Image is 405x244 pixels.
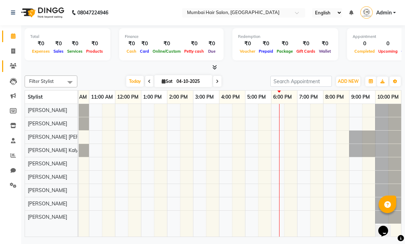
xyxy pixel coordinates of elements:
[30,40,52,48] div: ₹0
[28,94,43,100] span: Stylist
[206,49,217,54] span: Due
[138,49,151,54] span: Card
[353,49,377,54] span: Completed
[84,40,105,48] div: ₹0
[182,49,206,54] span: Petty cash
[317,40,333,48] div: ₹0
[151,40,182,48] div: ₹0
[125,34,218,40] div: Finance
[295,40,317,48] div: ₹0
[353,40,377,48] div: 0
[28,160,67,167] span: [PERSON_NAME]
[125,49,138,54] span: Cash
[270,76,332,87] input: Search Appointment
[375,92,400,102] a: 10:00 PM
[115,92,140,102] a: 12:00 PM
[323,92,346,102] a: 8:00 PM
[349,92,372,102] a: 9:00 PM
[84,49,105,54] span: Products
[238,40,257,48] div: ₹0
[18,3,66,22] img: logo
[174,76,210,87] input: 2025-10-04
[182,40,206,48] div: ₹0
[30,49,52,54] span: Expenses
[257,49,275,54] span: Prepaid
[375,216,398,237] iframe: chat widget
[141,92,163,102] a: 1:00 PM
[206,40,218,48] div: ₹0
[125,40,138,48] div: ₹0
[52,49,65,54] span: Sales
[28,187,67,193] span: [PERSON_NAME]
[275,49,295,54] span: Package
[160,79,174,84] span: Sat
[376,9,392,17] span: Admin
[28,214,67,220] span: [PERSON_NAME]
[377,40,399,48] div: 0
[336,77,360,86] button: ADD NEW
[28,200,67,207] span: [PERSON_NAME]
[257,40,275,48] div: ₹0
[65,49,84,54] span: Services
[193,92,216,102] a: 3:00 PM
[219,92,242,102] a: 4:00 PM
[77,3,108,22] b: 08047224946
[28,134,108,140] span: [PERSON_NAME] [PERSON_NAME]
[28,174,67,180] span: [PERSON_NAME]
[151,49,182,54] span: Online/Custom
[275,40,295,48] div: ₹0
[89,92,115,102] a: 11:00 AM
[167,92,189,102] a: 2:00 PM
[238,34,333,40] div: Redemption
[52,40,65,48] div: ₹0
[377,49,399,54] span: Upcoming
[138,40,151,48] div: ₹0
[297,92,320,102] a: 7:00 PM
[28,107,67,113] span: [PERSON_NAME]
[126,76,144,87] span: Today
[360,6,373,19] img: Admin
[28,147,84,153] span: [PERSON_NAME] Kalyan
[271,92,294,102] a: 6:00 PM
[317,49,333,54] span: Wallet
[65,40,84,48] div: ₹0
[28,120,67,127] span: [PERSON_NAME]
[30,34,105,40] div: Total
[295,49,317,54] span: Gift Cards
[238,49,257,54] span: Voucher
[338,79,359,84] span: ADD NEW
[29,78,54,84] span: Filter Stylist
[245,92,268,102] a: 5:00 PM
